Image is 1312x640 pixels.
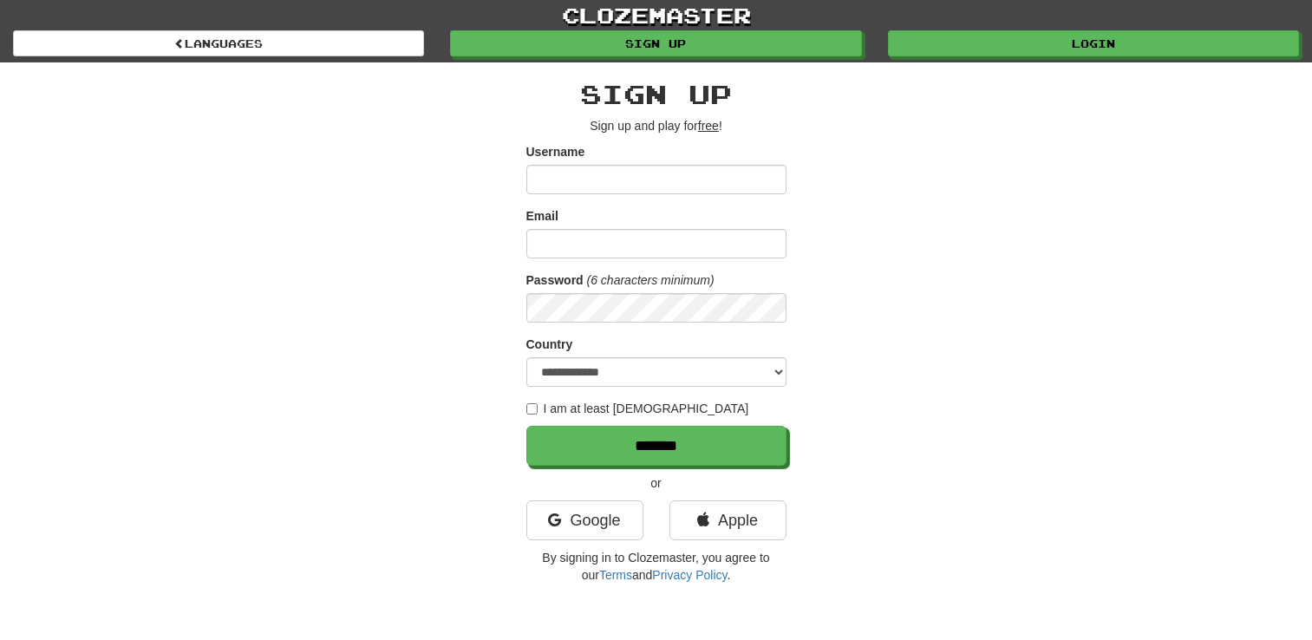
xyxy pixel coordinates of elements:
a: Privacy Policy [652,568,727,582]
p: By signing in to Clozemaster, you agree to our and . [526,549,787,584]
p: Sign up and play for ! [526,117,787,134]
label: Email [526,207,558,225]
p: or [526,474,787,492]
a: Languages [13,30,424,56]
a: Login [888,30,1299,56]
u: free [698,119,719,133]
label: Password [526,271,584,289]
label: I am at least [DEMOGRAPHIC_DATA] [526,400,749,417]
a: Terms [599,568,632,582]
label: Country [526,336,573,353]
a: Apple [669,500,787,540]
input: I am at least [DEMOGRAPHIC_DATA] [526,403,538,415]
label: Username [526,143,585,160]
h2: Sign up [526,80,787,108]
a: Google [526,500,643,540]
a: Sign up [450,30,861,56]
em: (6 characters minimum) [587,273,715,287]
